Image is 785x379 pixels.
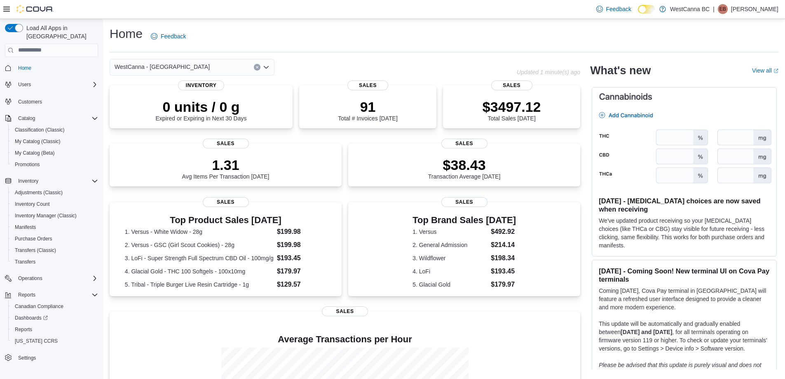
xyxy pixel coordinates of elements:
a: Purchase Orders [12,234,56,244]
dd: $179.97 [491,280,516,290]
span: Customers [15,96,98,106]
span: EB [719,4,726,14]
span: Settings [18,355,36,361]
h1: Home [110,26,143,42]
span: Transfers [12,257,98,267]
p: [PERSON_NAME] [731,4,778,14]
a: Inventory Count [12,199,53,209]
button: Manifests [8,221,101,233]
span: Feedback [606,5,631,13]
button: Users [15,80,34,89]
em: Please be advised that this update is purely visual and does not impact payment functionality. [599,362,762,377]
button: Users [2,79,101,90]
button: Purchase Orders [8,233,101,245]
strong: [DATE] and [DATE] [621,329,672,335]
span: Transfers [15,259,35,265]
h3: [DATE] - Coming Soon! New terminal UI on Cova Pay terminals [599,267,770,283]
span: Catalog [15,113,98,123]
span: My Catalog (Beta) [12,148,98,158]
span: Users [15,80,98,89]
a: Promotions [12,160,43,169]
dt: 5. Glacial Gold [412,280,487,289]
div: Elisabeth Bjornson [718,4,728,14]
p: $38.43 [428,157,501,173]
span: Inventory Manager (Classic) [12,211,98,221]
span: Sales [491,80,532,90]
a: Adjustments (Classic) [12,188,66,198]
span: Sales [347,80,389,90]
a: Settings [15,353,39,363]
span: Classification (Classic) [15,127,65,133]
button: Settings [2,352,101,364]
button: Inventory Count [8,198,101,210]
dt: 1. Versus - White Widow - 28g [125,228,274,236]
span: Dashboards [15,315,48,321]
span: Inventory [15,176,98,186]
a: Feedback [148,28,189,45]
a: My Catalog (Classic) [12,137,64,146]
span: Transfers (Classic) [15,247,56,254]
dd: $199.98 [277,227,326,237]
a: My Catalog (Beta) [12,148,58,158]
span: Inventory Count [15,201,50,207]
div: Transaction Average [DATE] [428,157,501,180]
button: Adjustments (Classic) [8,187,101,198]
p: 1.31 [182,157,269,173]
span: Home [18,65,31,71]
span: Dashboards [12,313,98,323]
div: Total # Invoices [DATE] [338,99,397,122]
button: Inventory [2,175,101,187]
h3: Top Product Sales [DATE] [125,215,326,225]
button: Transfers [8,256,101,268]
span: Reports [15,326,32,333]
dt: 3. Wildflower [412,254,487,262]
dd: $214.14 [491,240,516,250]
span: Inventory [18,178,38,184]
button: Clear input [254,64,260,71]
span: Washington CCRS [12,336,98,346]
a: Classification (Classic) [12,125,68,135]
button: My Catalog (Classic) [8,136,101,147]
span: Purchase Orders [15,235,52,242]
dd: $199.98 [277,240,326,250]
span: Promotions [12,160,98,169]
span: My Catalog (Classic) [12,137,98,146]
span: Inventory Manager (Classic) [15,212,77,219]
p: Coming [DATE], Cova Pay terminal in [GEOGRAPHIC_DATA] will feature a refreshed user interface des... [599,287,770,311]
dt: 3. LoFi - Super Strength Full Spectrum CBD Oil - 100mg/g [125,254,274,262]
p: We've updated product receiving so your [MEDICAL_DATA] choices (like THCa or CBG) stay visible fo... [599,217,770,250]
input: Dark Mode [638,5,655,14]
h3: Top Brand Sales [DATE] [412,215,516,225]
button: Reports [15,290,39,300]
dt: 5. Tribal - Triple Burger Live Resin Cartridge - 1g [125,280,274,289]
span: Manifests [15,224,36,231]
a: Inventory Manager (Classic) [12,211,80,221]
dt: 4. Glacial Gold - THC 100 Softgels - 100x10mg [125,267,274,275]
a: Reports [12,325,35,334]
span: Users [18,81,31,88]
button: Canadian Compliance [8,301,101,312]
button: Open list of options [263,64,269,71]
span: Promotions [15,161,40,168]
button: Inventory [15,176,42,186]
span: Reports [15,290,98,300]
button: Operations [15,273,46,283]
a: Customers [15,97,45,107]
p: This update will be automatically and gradually enabled between , for all terminals operating on ... [599,320,770,353]
span: Canadian Compliance [15,303,63,310]
a: Canadian Compliance [12,301,67,311]
p: 0 units / 0 g [156,99,247,115]
button: Home [2,62,101,74]
button: Customers [2,95,101,107]
a: Home [15,63,35,73]
dd: $198.34 [491,253,516,263]
span: Transfers (Classic) [12,245,98,255]
a: Transfers (Classic) [12,245,59,255]
span: Inventory Count [12,199,98,209]
button: Catalog [2,113,101,124]
img: Cova [16,5,54,13]
p: $3497.12 [483,99,541,115]
div: Avg Items Per Transaction [DATE] [182,157,269,180]
span: Feedback [161,32,186,40]
span: Home [15,63,98,73]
